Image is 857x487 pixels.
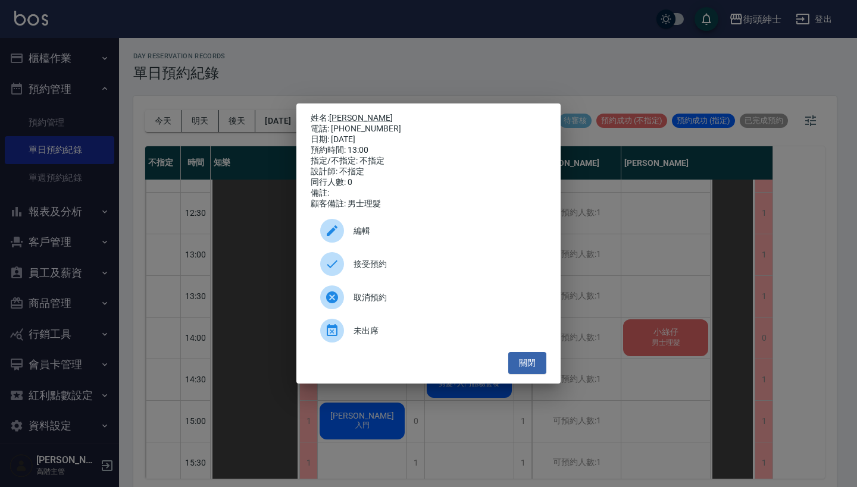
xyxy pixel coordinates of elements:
[311,281,546,314] div: 取消預約
[311,166,546,177] div: 設計師: 不指定
[508,352,546,374] button: 關閉
[354,325,537,337] span: 未出席
[311,214,546,247] div: 編輯
[354,291,537,304] span: 取消預約
[311,145,546,156] div: 預約時間: 13:00
[311,124,546,134] div: 電話: [PHONE_NUMBER]
[329,113,393,122] a: [PERSON_NAME]
[311,113,546,124] p: 姓名:
[311,247,546,281] div: 接受預約
[311,199,546,209] div: 顧客備註: 男士理髮
[311,314,546,347] div: 未出席
[354,258,537,271] span: 接受預約
[311,134,546,145] div: 日期: [DATE]
[311,156,546,166] div: 指定/不指定: 不指定
[311,188,546,199] div: 備註:
[354,225,537,237] span: 編輯
[311,177,546,188] div: 同行人數: 0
